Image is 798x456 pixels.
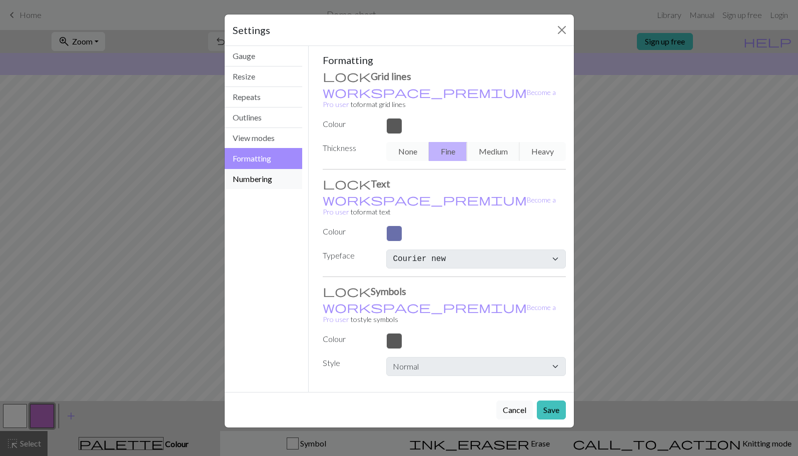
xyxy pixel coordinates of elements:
[496,400,533,419] button: Cancel
[225,148,303,169] button: Formatting
[323,300,527,314] span: workspace_premium
[317,333,380,345] label: Colour
[323,54,566,66] h5: Formatting
[225,87,303,107] button: Repeats
[317,225,380,237] label: Colour
[323,303,556,323] small: to style symbols
[225,107,303,128] button: Outlines
[323,177,566,189] h3: Text
[323,285,566,297] h3: Symbols
[323,195,556,216] small: to format text
[317,249,380,264] label: Typeface
[225,66,303,87] button: Resize
[233,22,270,37] h5: Settings
[225,128,303,148] button: View modes
[323,88,556,108] a: Become a Pro user
[323,70,566,82] h3: Grid lines
[225,169,303,189] button: Numbering
[317,142,380,157] label: Thickness
[323,85,527,99] span: workspace_premium
[317,357,380,372] label: Style
[323,303,556,323] a: Become a Pro user
[554,22,570,38] button: Close
[317,118,380,130] label: Colour
[225,46,303,66] button: Gauge
[323,192,527,206] span: workspace_premium
[323,88,556,108] small: to format grid lines
[537,400,566,419] button: Save
[323,195,556,216] a: Become a Pro user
